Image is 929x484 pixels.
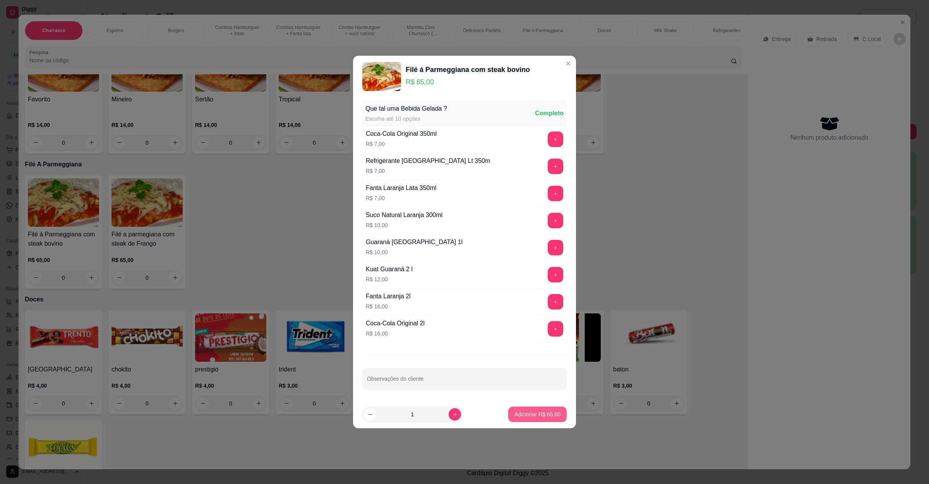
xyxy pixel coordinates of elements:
[548,267,563,282] button: add
[366,167,490,175] p: R$ 7,00
[366,330,425,337] p: R$ 16,00
[366,210,442,220] div: Suco Natural Laranja 300ml
[366,292,411,301] div: Fanta Laranja 2l
[366,194,436,202] p: R$ 7,00
[366,221,442,229] p: R$ 10,00
[406,77,530,87] p: R$ 65,00
[366,248,463,256] p: R$ 10,00
[366,183,436,193] div: Fanta Laranja Lata 350ml
[548,294,563,310] button: add
[548,321,563,337] button: add
[548,240,563,255] button: add
[366,129,437,139] div: Coca-Cola Original 350ml
[366,140,437,148] p: R$ 7,00
[548,186,563,201] button: add
[535,109,564,118] div: Completo
[562,57,574,70] button: Close
[366,319,425,328] div: Coca-Cola Original 2l
[406,64,530,75] div: Filé á Parmeggiana com steak bovino
[362,62,401,91] img: product-image
[364,408,376,421] button: decrease-product-quantity
[366,265,413,274] div: Kuat Guaraná 2 l
[514,410,560,418] p: Adicionar R$ 65,00
[508,407,567,422] button: Adicionar R$ 65,00
[367,378,562,386] input: Observações do cliente
[548,213,563,228] button: add
[366,238,463,247] div: Guaraná [GEOGRAPHIC_DATA] 1l
[365,115,447,123] div: Escolha até 10 opções
[366,303,411,310] p: R$ 16,00
[365,104,447,113] div: Que tal uma Bebida Gelada ?
[548,159,563,174] button: add
[548,132,563,147] button: add
[449,408,461,421] button: increase-product-quantity
[366,275,413,283] p: R$ 12,00
[366,156,490,166] div: Refrigerante [GEOGRAPHIC_DATA] Lt 350m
